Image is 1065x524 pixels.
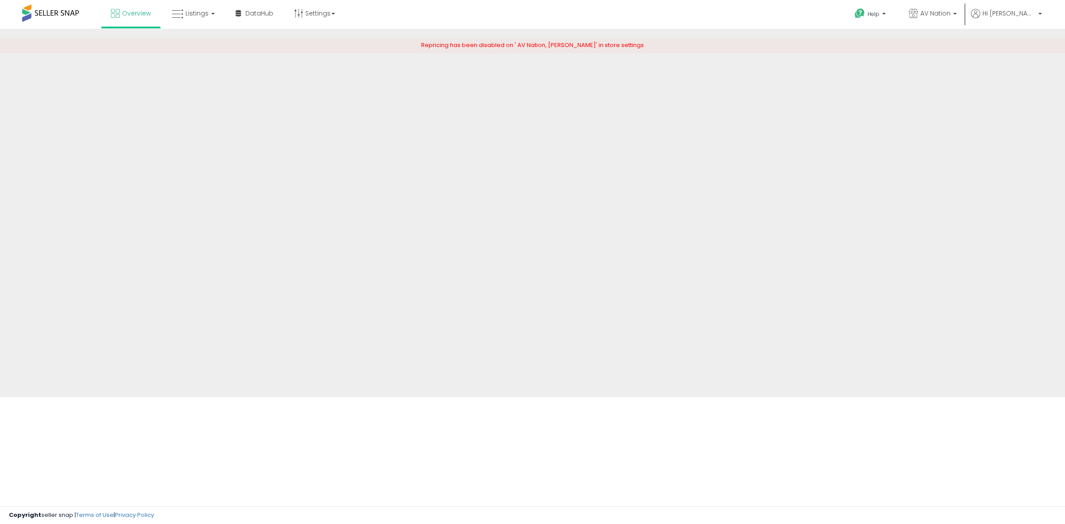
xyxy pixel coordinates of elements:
[848,1,895,29] a: Help
[245,9,273,18] span: DataHub
[868,10,880,18] span: Help
[854,8,865,19] i: Get Help
[122,9,151,18] span: Overview
[982,9,1036,18] span: Hi [PERSON_NAME]
[421,41,644,49] span: Repricing has been disabled on ' AV Nation, [PERSON_NAME]' in store settings
[920,9,951,18] span: AV Nation
[971,9,1042,29] a: Hi [PERSON_NAME]
[185,9,209,18] span: Listings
